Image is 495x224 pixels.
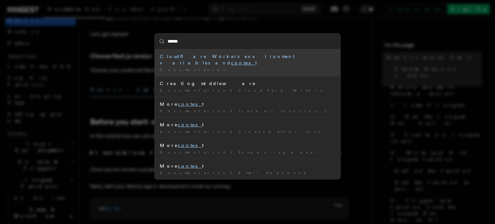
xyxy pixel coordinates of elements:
span: Documentation [160,68,228,72]
div: Cloudflare Workers environment variables and t [160,53,335,66]
span: Email Sequence [238,171,310,175]
span: Scheduling a one-off function [238,150,376,154]
mark: contex [178,143,202,148]
span: / [230,88,236,92]
span: / [230,150,236,154]
span: Documentation [160,150,228,154]
span: / [230,171,236,175]
div: More t [160,163,335,169]
mark: contex [231,60,255,65]
span: Documentation [160,171,228,175]
div: More t [160,122,335,128]
span: / [230,109,236,113]
mark: contex [178,122,202,127]
div: More t [160,101,335,107]
span: Track all function failures in Datadog [238,109,419,113]
mark: contex [178,163,202,169]
span: Documentation [160,130,228,133]
span: / [230,130,236,133]
div: Creating middleware [160,80,335,87]
span: Cleanup after function cancellation [238,130,407,133]
span: Documentation [160,88,228,92]
span: Documentation [160,109,228,113]
mark: contex [178,102,202,107]
div: More t [160,142,335,149]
